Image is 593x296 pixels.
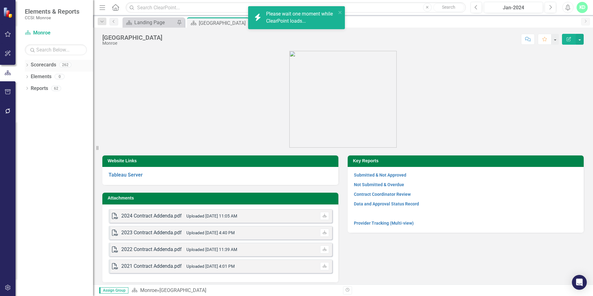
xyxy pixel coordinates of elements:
a: Contract Coordinator Review [354,192,411,197]
a: Reports [31,85,48,92]
div: 2022 Contract Addenda.pdf [121,246,182,253]
div: Open Intercom Messenger [572,275,587,290]
button: KD [577,2,588,13]
small: Uploaded [DATE] 4:01 PM [186,264,235,269]
div: » [132,287,338,294]
small: Uploaded [DATE] 11:05 AM [186,213,237,218]
div: 0 [55,74,65,79]
button: Jan-2024 [484,2,543,13]
div: 2024 Contract Addenda.pdf [121,213,182,220]
div: [GEOGRAPHIC_DATA] [159,287,206,293]
h3: Website Links [108,159,335,163]
a: Monroe [25,29,87,37]
a: Scorecards [31,61,56,69]
div: Please wait one moment while ClearPoint loads... [266,11,336,25]
h3: Key Reports [353,159,581,163]
small: Uploaded [DATE] 11:39 AM [186,247,237,252]
a: Not Submitted & Overdue [354,182,404,187]
span: Assign Group [99,287,128,294]
div: 2021 Contract Addenda.pdf [121,263,182,270]
a: Monroe [140,287,157,293]
div: 2023 Contract Addenda.pdf [121,229,182,236]
div: [GEOGRAPHIC_DATA] [199,19,247,27]
button: close [338,9,342,16]
a: Tableau Server [109,172,143,178]
div: [GEOGRAPHIC_DATA] [102,34,162,41]
a: Submitted & Not Approved [354,173,406,177]
h3: Attachments [108,196,335,200]
span: Elements & Reports [25,8,79,15]
input: Search Below... [25,44,87,55]
a: Provider Tracking (Multi-view) [354,221,414,226]
img: OMH%20Logo_Green%202024%20Stacked.png [289,51,397,148]
div: 262 [59,62,71,68]
button: Search [433,3,464,12]
div: Jan-2024 [486,4,541,11]
div: 62 [51,86,61,91]
a: Elements [31,73,51,80]
input: Search ClearPoint... [126,2,466,13]
img: ClearPoint Strategy [3,7,14,18]
a: Data and Approval Status Record [354,201,419,206]
small: Uploaded [DATE] 4:40 PM [186,230,235,235]
a: Landing Page [124,19,175,26]
div: Monroe [102,41,162,46]
span: Search [442,5,455,10]
small: CCSI: Monroe [25,15,79,20]
div: Landing Page [134,19,175,26]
